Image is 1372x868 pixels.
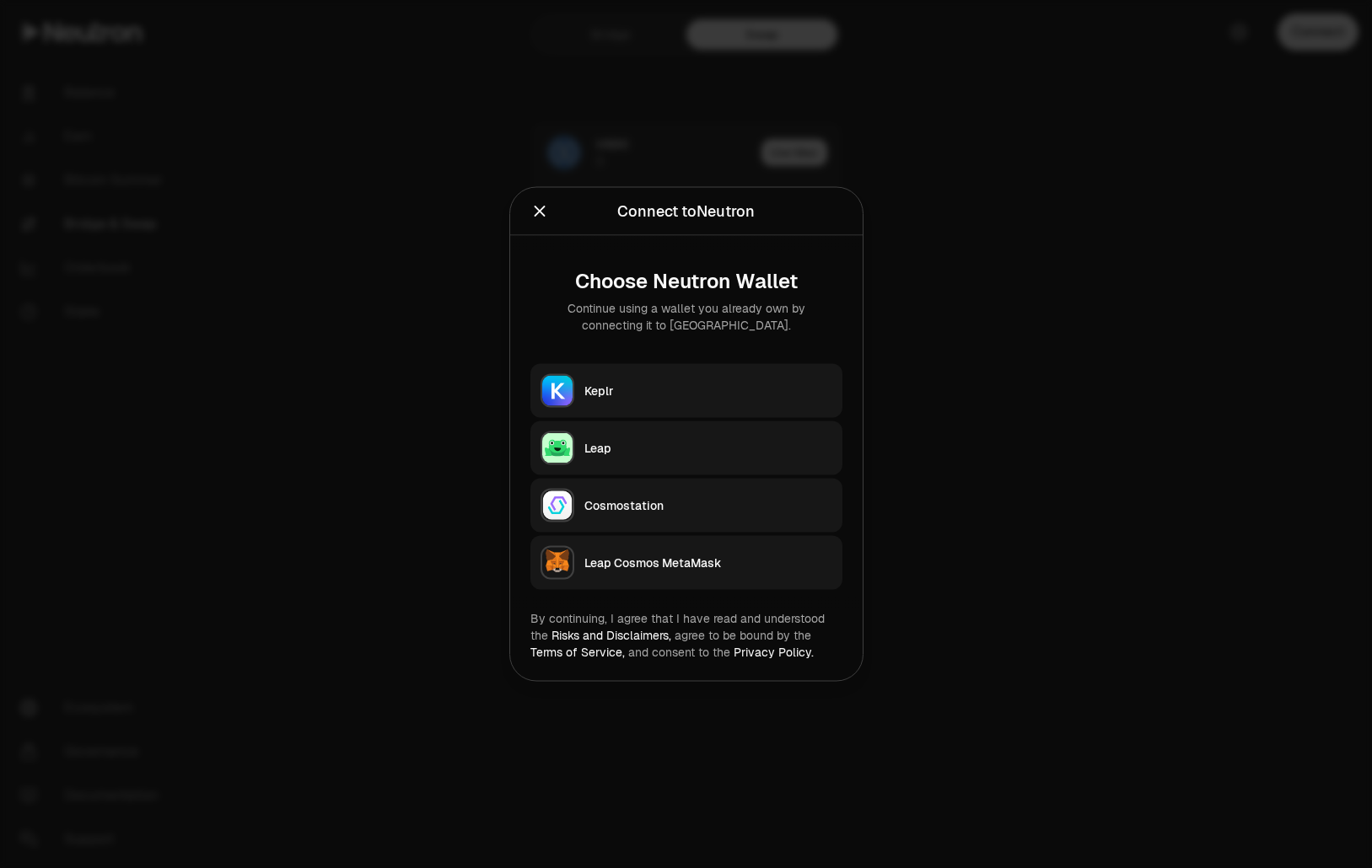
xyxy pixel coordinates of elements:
[542,433,573,463] img: Leap
[584,555,832,571] div: Leap Cosmos MetaMask
[542,548,573,578] img: Leap Cosmos MetaMask
[530,610,842,661] div: By continuing, I agree that I have read and understood the agree to be bound by the and consent t...
[734,645,814,660] a: Privacy Policy.
[542,490,573,521] img: Cosmostation
[542,376,573,406] img: Keplr
[530,479,842,533] button: CosmostationCosmostation
[584,383,832,399] div: Keplr
[584,497,832,514] div: Cosmostation
[584,440,832,457] div: Leap
[530,364,842,418] button: KeplrKeplr
[544,270,829,293] div: Choose Neutron Wallet
[544,300,829,334] div: Continue using a wallet you already own by connecting it to [GEOGRAPHIC_DATA].
[530,536,842,590] button: Leap Cosmos MetaMaskLeap Cosmos MetaMask
[530,421,842,475] button: LeapLeap
[551,628,671,643] a: Risks and Disclaimers,
[617,200,755,223] div: Connect to Neutron
[530,645,625,660] a: Terms of Service,
[530,200,549,223] button: Close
